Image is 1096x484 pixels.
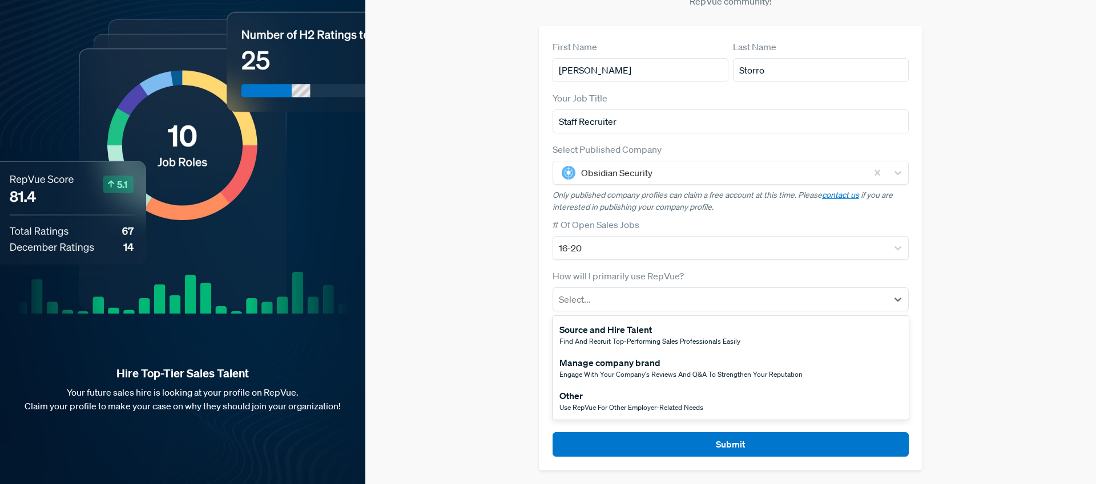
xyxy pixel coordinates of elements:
label: # Of Open Sales Jobs [553,218,639,231]
label: How will I primarily use RepVue? [553,269,684,283]
strong: Hire Top-Tier Sales Talent [18,366,347,381]
div: Manage company brand [559,356,803,369]
span: Use RepVue for other employer-related needs [559,402,703,412]
div: Source and Hire Talent [559,323,740,336]
span: Engage with your company's reviews and Q&A to strengthen your reputation [559,369,803,379]
p: Only published company profiles can claim a free account at this time. Please if you are interest... [553,189,909,213]
label: Last Name [733,40,776,54]
input: Last Name [733,58,909,82]
label: Your Job Title [553,91,607,105]
input: First Name [553,58,728,82]
a: contact us [822,190,859,200]
div: Other [559,389,703,402]
label: Select Published Company [553,143,662,156]
label: First Name [553,40,597,54]
p: Your future sales hire is looking at your profile on RepVue. Claim your profile to make your case... [18,385,347,413]
input: Title [553,109,909,133]
button: Submit [553,432,909,457]
span: Find and recruit top-performing sales professionals easily [559,336,740,346]
img: Obsidian Security [562,166,575,180]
